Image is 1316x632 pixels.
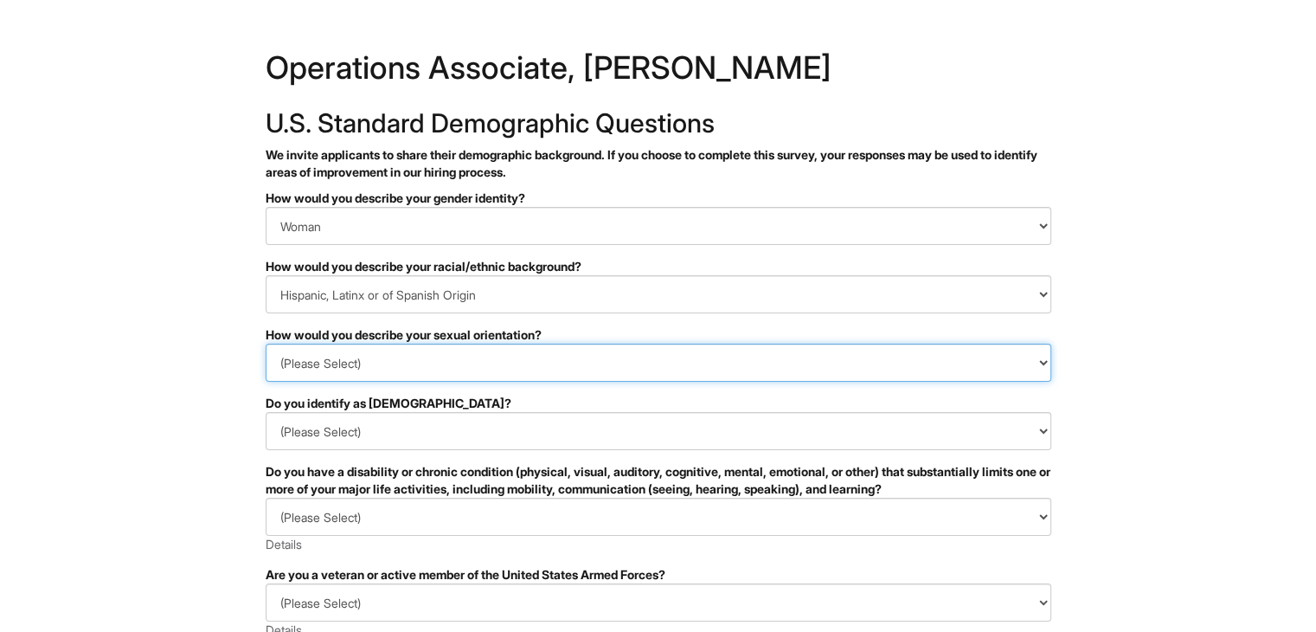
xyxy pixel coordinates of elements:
[266,584,1051,622] select: Are you a veteran or active member of the United States Armed Forces?
[266,498,1051,536] select: Do you have a disability or chronic condition (physical, visual, auditory, cognitive, mental, emo...
[266,395,1051,412] div: Do you identify as [DEMOGRAPHIC_DATA]?
[266,566,1051,584] div: Are you a veteran or active member of the United States Armed Forces?
[266,207,1051,245] select: How would you describe your gender identity?
[266,146,1051,181] p: We invite applicants to share their demographic background. If you choose to complete this survey...
[266,258,1051,275] div: How would you describe your racial/ethnic background?
[266,52,1051,92] h1: Operations Associate, [PERSON_NAME]
[266,109,1051,138] h2: U.S. Standard Demographic Questions
[266,344,1051,382] select: How would you describe your sexual orientation?
[266,326,1051,344] div: How would you describe your sexual orientation?
[266,537,302,551] a: Details
[266,190,1051,207] div: How would you describe your gender identity?
[266,412,1051,450] select: Do you identify as transgender?
[266,463,1051,498] div: Do you have a disability or chronic condition (physical, visual, auditory, cognitive, mental, emo...
[266,275,1051,313] select: How would you describe your racial/ethnic background?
